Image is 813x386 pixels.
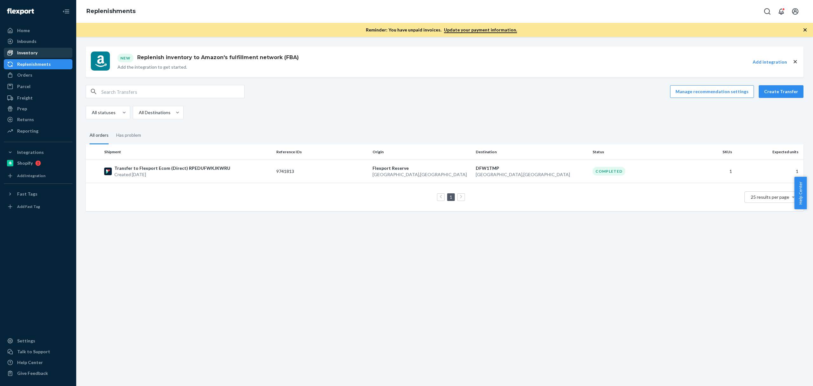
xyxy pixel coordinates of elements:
div: Reporting [17,128,38,134]
div: Settings [17,338,35,344]
button: Integrations [4,147,72,157]
input: Search Transfers [101,85,244,98]
a: Add Integration [4,171,72,181]
button: Add integration [753,59,787,65]
a: Inbounds [4,36,72,46]
div: Orders [17,72,32,78]
button: close [792,59,798,65]
div: Parcel [17,83,30,90]
a: Replenishments [4,59,72,69]
ol: breadcrumbs [81,2,141,21]
div: Completed [593,167,625,176]
div: Returns [17,116,34,123]
p: Created [DATE] [114,171,230,178]
a: Freight [4,93,72,103]
a: Inventory [4,48,72,58]
div: Prep [17,106,27,112]
div: Add Fast Tag [17,204,40,209]
span: 25 results per page [751,194,789,200]
button: Manage recommendation settings [670,85,754,98]
div: Integrations [17,149,44,155]
div: Shopify [17,160,33,166]
a: Returns [4,114,72,125]
a: Replenishments [86,8,136,15]
div: Give Feedback [17,370,48,376]
td: 9741813 [274,160,370,183]
th: Shipment [102,144,274,160]
a: Settings [4,336,72,346]
div: Freight [17,95,33,101]
p: [GEOGRAPHIC_DATA] , [GEOGRAPHIC_DATA] [373,171,471,178]
th: Destination [473,144,590,160]
td: 1 [687,160,735,183]
div: Add Integration [17,173,45,178]
button: Create Transfer [759,85,803,98]
a: Page 1 is your current page [448,194,454,200]
a: Help Center [4,357,72,368]
div: Fast Tags [17,191,37,197]
button: Help Center [794,177,807,209]
a: Home [4,25,72,36]
button: Open notifications [775,5,788,18]
p: Flexport Reserve [373,165,471,171]
button: Fast Tags [4,189,72,199]
p: Reminder: You have unpaid invoices. [366,27,517,33]
a: Orders [4,70,72,80]
p: DFW1TMP [476,165,588,171]
a: Prep [4,104,72,114]
div: All orders [90,127,109,144]
div: All Destinations [139,109,171,116]
button: Give Feedback [4,368,72,378]
a: Update your payment information. [444,27,517,33]
div: Inbounds [17,38,37,45]
a: Talk to Support [4,347,72,357]
td: 1 [735,160,803,183]
h1: Replenish inventory to Amazon's fulfillment network (FBA) [135,54,299,61]
button: Close Navigation [60,5,72,18]
p: [GEOGRAPHIC_DATA] , [GEOGRAPHIC_DATA] [476,171,588,178]
p: Add the integration to get started. [118,64,299,70]
div: Inventory [17,50,37,56]
p: Transfer to Flexport Ecom (Direct) RPEDUFWKJKWRU [114,165,230,171]
input: All statuses [91,109,92,116]
div: All statuses [92,109,116,116]
div: Replenishments [17,61,51,67]
div: Has problem [116,127,141,143]
a: Add Fast Tag [4,202,72,212]
div: New [118,54,133,62]
button: Open Search Box [761,5,774,18]
th: SKUs [687,144,735,160]
button: Open account menu [789,5,802,18]
div: Talk to Support [17,348,50,355]
a: Reporting [4,126,72,136]
th: Reference IDs [274,144,370,160]
th: Expected units [735,144,803,160]
th: Status [590,144,686,160]
input: All Destinations [138,109,139,116]
a: Shopify [4,158,72,168]
div: Home [17,27,30,34]
th: Origin [370,144,473,160]
div: Help Center [17,359,43,366]
a: Parcel [4,81,72,92]
img: Flexport logo [7,8,34,15]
